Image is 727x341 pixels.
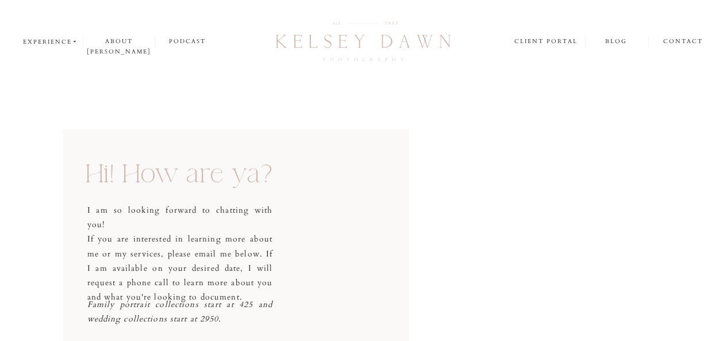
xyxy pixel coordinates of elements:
[86,162,276,198] h1: Hi! How are ya?
[663,36,703,48] a: contact
[23,37,79,47] a: experience
[514,36,579,48] a: client portal
[87,203,273,290] p: I am so looking forward to chatting with you! If you are interested in learning more about me or ...
[585,36,648,47] a: blog
[87,299,273,324] i: Family portrait collections start at 425 and wedding collections start at 2950.
[156,36,219,47] a: podcast
[83,36,155,47] a: about [PERSON_NAME]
